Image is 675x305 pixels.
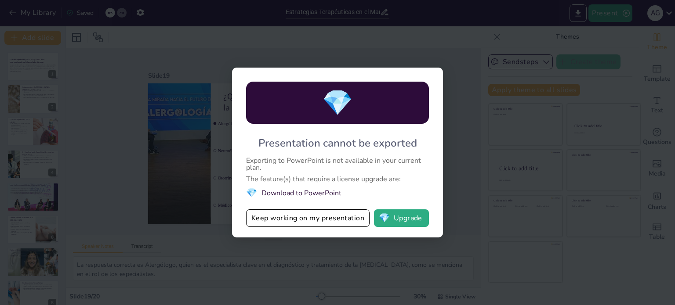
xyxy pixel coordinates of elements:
button: diamondUpgrade [374,209,429,227]
span: diamond [322,86,353,120]
div: Presentation cannot be exported [258,136,417,150]
span: diamond [379,214,390,222]
div: The feature(s) that require a license upgrade are: [246,176,429,183]
li: Download to PowerPoint [246,187,429,199]
span: diamond [246,187,257,199]
div: Exporting to PowerPoint is not available in your current plan. [246,157,429,171]
button: Keep working on my presentation [246,209,370,227]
